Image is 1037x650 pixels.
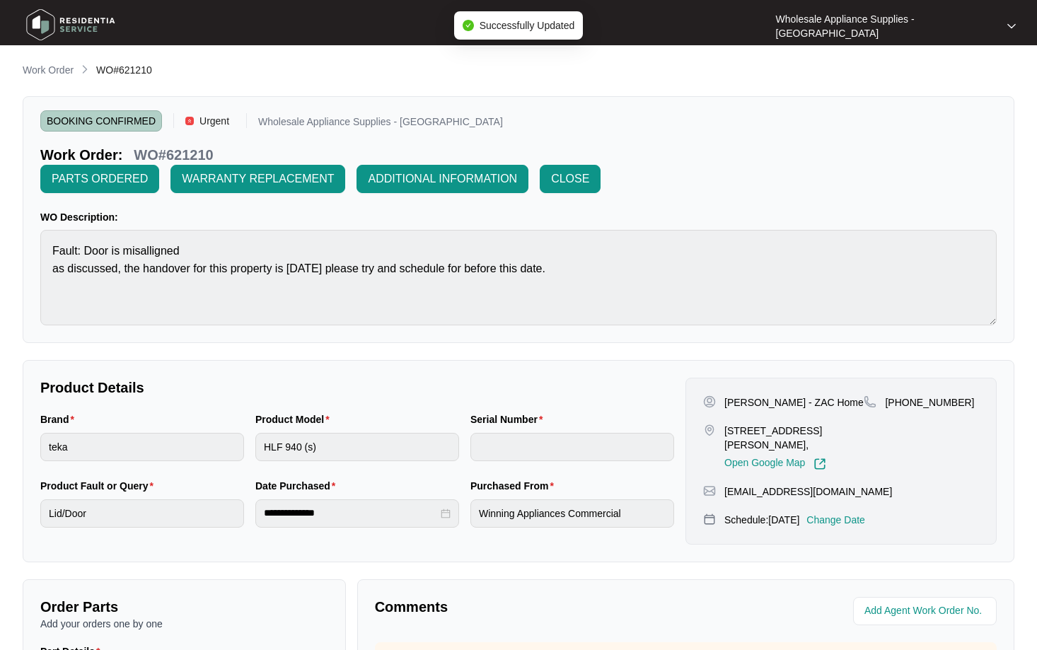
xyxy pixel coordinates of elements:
[79,64,91,75] img: chevron-right
[1007,23,1016,30] img: dropdown arrow
[20,63,76,79] a: Work Order
[776,12,995,40] p: Wholesale Appliance Supplies - [GEOGRAPHIC_DATA]
[885,395,974,410] p: [PHONE_NUMBER]
[813,458,826,470] img: Link-External
[724,458,826,470] a: Open Google Map
[724,513,799,527] p: Schedule: [DATE]
[864,603,988,620] input: Add Agent Work Order No.
[703,513,716,526] img: map-pin
[375,597,676,617] p: Comments
[258,117,503,132] p: Wholesale Appliance Supplies - [GEOGRAPHIC_DATA]
[864,395,876,408] img: map-pin
[357,165,528,193] button: ADDITIONAL INFORMATION
[52,170,148,187] span: PARTS ORDERED
[40,210,997,224] p: WO Description:
[540,165,601,193] button: CLOSE
[40,412,80,426] label: Brand
[806,513,865,527] p: Change Date
[255,433,459,461] input: Product Model
[40,499,244,528] input: Product Fault or Query
[21,4,120,46] img: residentia service logo
[182,170,334,187] span: WARRANTY REPLACEMENT
[551,170,589,187] span: CLOSE
[40,110,162,132] span: BOOKING CONFIRMED
[470,499,674,528] input: Purchased From
[23,63,74,77] p: Work Order
[724,484,892,499] p: [EMAIL_ADDRESS][DOMAIN_NAME]
[170,165,345,193] button: WARRANTY REPLACEMENT
[255,412,335,426] label: Product Model
[40,617,328,631] p: Add your orders one by one
[96,64,152,76] span: WO#621210
[40,165,159,193] button: PARTS ORDERED
[470,412,548,426] label: Serial Number
[724,424,864,452] p: [STREET_ADDRESS][PERSON_NAME],
[703,395,716,408] img: user-pin
[470,433,674,461] input: Serial Number
[40,230,997,325] textarea: Fault: Door is misalligned as discussed, the handover for this property is [DATE] please try and ...
[134,145,213,165] p: WO#621210
[40,433,244,461] input: Brand
[703,424,716,436] img: map-pin
[185,117,194,125] img: Vercel Logo
[194,110,235,132] span: Urgent
[40,145,122,165] p: Work Order:
[255,479,341,493] label: Date Purchased
[40,597,328,617] p: Order Parts
[480,20,575,31] span: Successfully Updated
[264,506,438,521] input: Date Purchased
[40,479,159,493] label: Product Fault or Query
[703,484,716,497] img: map-pin
[463,20,474,31] span: check-circle
[470,479,560,493] label: Purchased From
[40,378,674,397] p: Product Details
[368,170,517,187] span: ADDITIONAL INFORMATION
[724,395,864,410] p: [PERSON_NAME] - ZAC Home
